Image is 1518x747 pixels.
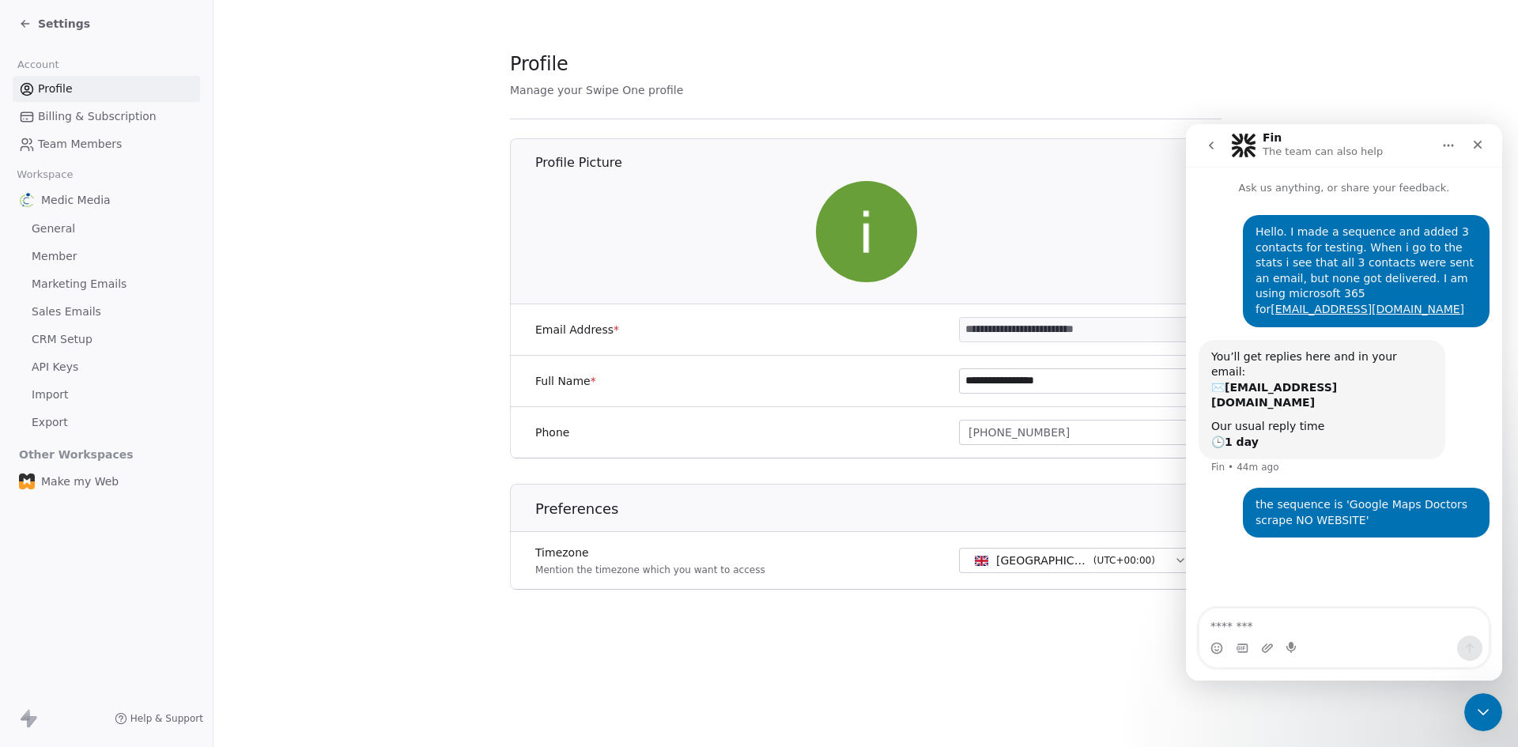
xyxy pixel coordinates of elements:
a: General [13,216,200,242]
button: [PHONE_NUMBER] [959,420,1196,445]
span: Manage your Swipe One profile [510,84,683,96]
span: Help & Support [130,712,203,725]
span: API Keys [32,359,78,375]
span: Export [32,414,68,431]
span: Marketing Emails [32,276,126,292]
span: Settings [38,16,90,32]
span: Workspace [10,163,80,187]
button: [GEOGRAPHIC_DATA] - GMT(UTC+00:00) [959,548,1196,573]
a: Settings [19,16,90,32]
span: Team Members [38,136,122,153]
a: Billing & Subscription [13,104,200,130]
span: Billing & Subscription [38,108,157,125]
span: Profile [38,81,73,97]
a: Import [13,382,200,408]
span: [PHONE_NUMBER] [969,424,1070,441]
label: Email Address [535,322,619,338]
a: Sales Emails [13,299,200,325]
label: Timezone [535,545,765,560]
span: Profile [510,52,568,76]
span: Other Workspaces [13,442,140,467]
span: Medic Media [41,192,111,208]
span: CRM Setup [32,331,93,348]
p: Mention the timezone which you want to access [535,564,765,576]
a: Member [13,243,200,270]
h1: Profile Picture [535,154,1222,172]
a: Profile [13,76,200,102]
a: Help & Support [115,712,203,725]
img: favicon-orng.png [19,473,35,489]
span: Member [32,248,77,265]
iframe: Intercom live chat [1186,124,1502,681]
span: Make my Web [41,473,119,489]
label: Full Name [535,373,596,389]
span: Account [10,53,66,77]
span: General [32,221,75,237]
label: Phone [535,424,569,440]
img: S3PZrSXoLasMS-n24I8Yr3an1puoe3ApFE3Dq4ZdNrw [816,181,917,282]
a: API Keys [13,354,200,380]
span: Sales Emails [32,304,101,320]
iframe: Intercom live chat [1464,693,1502,731]
a: Team Members [13,131,200,157]
a: Marketing Emails [13,271,200,297]
h1: Preferences [535,500,1222,519]
a: CRM Setup [13,326,200,353]
span: ( UTC+00:00 ) [1093,553,1155,568]
a: Export [13,409,200,436]
span: Import [32,387,68,403]
span: [GEOGRAPHIC_DATA] - GMT [996,553,1087,568]
img: Logoicon.png [19,192,35,208]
